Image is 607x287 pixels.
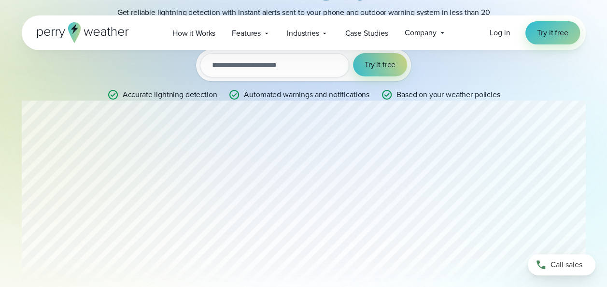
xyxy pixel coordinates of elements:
a: Call sales [528,254,595,275]
a: How it Works [164,23,224,43]
p: Get reliable lightning detection with instant alerts sent to your phone and outdoor warning syste... [111,7,497,42]
span: Log in [490,27,510,38]
a: Try it free [525,21,579,44]
span: Industries [287,28,319,39]
p: Accurate lightning detection [123,89,217,100]
span: Call sales [551,259,582,271]
span: How it Works [172,28,215,39]
p: Automated warnings and notifications [244,89,369,100]
a: Log in [490,27,510,39]
p: Based on your weather policies [396,89,500,100]
span: Try it free [537,27,568,39]
button: Try it free [353,53,407,76]
span: Features [232,28,261,39]
span: Try it free [365,59,395,71]
a: Case Studies [337,23,396,43]
span: Company [405,27,437,39]
span: Case Studies [345,28,388,39]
